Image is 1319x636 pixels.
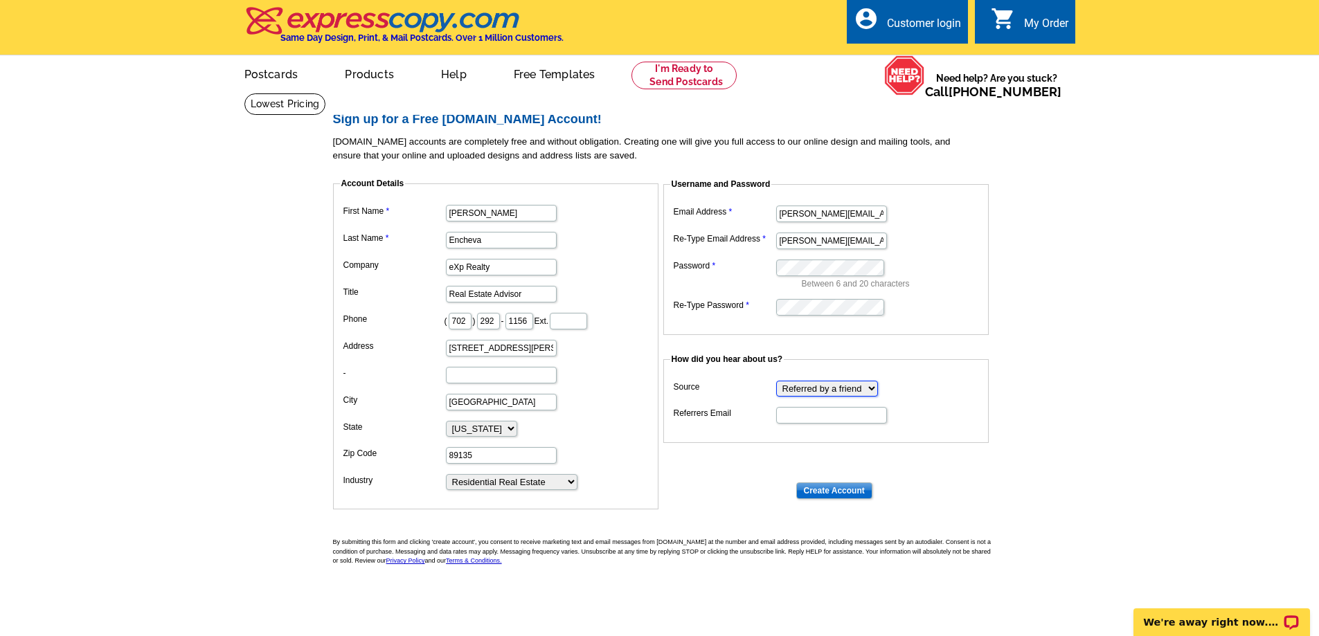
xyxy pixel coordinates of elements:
label: Password [674,260,775,272]
legend: How did you hear about us? [670,353,784,365]
label: City [343,394,445,406]
label: - [343,367,445,379]
i: shopping_cart [991,6,1016,31]
label: Company [343,259,445,271]
div: Customer login [887,17,961,37]
div: My Order [1024,17,1068,37]
img: help [884,55,925,96]
label: State [343,421,445,433]
a: Terms & Conditions. [446,557,502,564]
a: Free Templates [492,57,618,89]
a: Help [419,57,489,89]
a: account_circle Customer login [854,15,961,33]
legend: Account Details [340,177,406,190]
label: Re-Type Email Address [674,233,775,245]
h2: Sign up for a Free [DOMAIN_NAME] Account! [333,112,998,127]
dd: ( ) - Ext. [340,309,652,331]
label: Source [674,381,775,393]
label: Title [343,286,445,298]
label: Email Address [674,206,775,218]
label: Zip Code [343,447,445,460]
label: Referrers Email [674,407,775,419]
label: Last Name [343,232,445,244]
span: Call [925,84,1061,99]
p: By submitting this form and clicking 'create account', you consent to receive marketing text and ... [333,538,998,566]
span: Need help? Are you stuck? [925,71,1068,99]
label: Industry [343,474,445,487]
a: Postcards [222,57,321,89]
p: Between 6 and 20 characters [802,278,982,290]
label: Phone [343,313,445,325]
a: shopping_cart My Order [991,15,1068,33]
label: Address [343,340,445,352]
a: Products [323,57,416,89]
p: [DOMAIN_NAME] accounts are completely free and without obligation. Creating one will give you ful... [333,135,998,163]
label: Re-Type Password [674,299,775,311]
a: Privacy Policy [386,557,425,564]
label: First Name [343,205,445,217]
a: Same Day Design, Print, & Mail Postcards. Over 1 Million Customers. [244,17,564,43]
h4: Same Day Design, Print, & Mail Postcards. Over 1 Million Customers. [280,33,564,43]
iframe: LiveChat chat widget [1124,592,1319,636]
legend: Username and Password [670,178,772,190]
i: account_circle [854,6,879,31]
a: [PHONE_NUMBER] [949,84,1061,99]
input: Create Account [796,482,872,499]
